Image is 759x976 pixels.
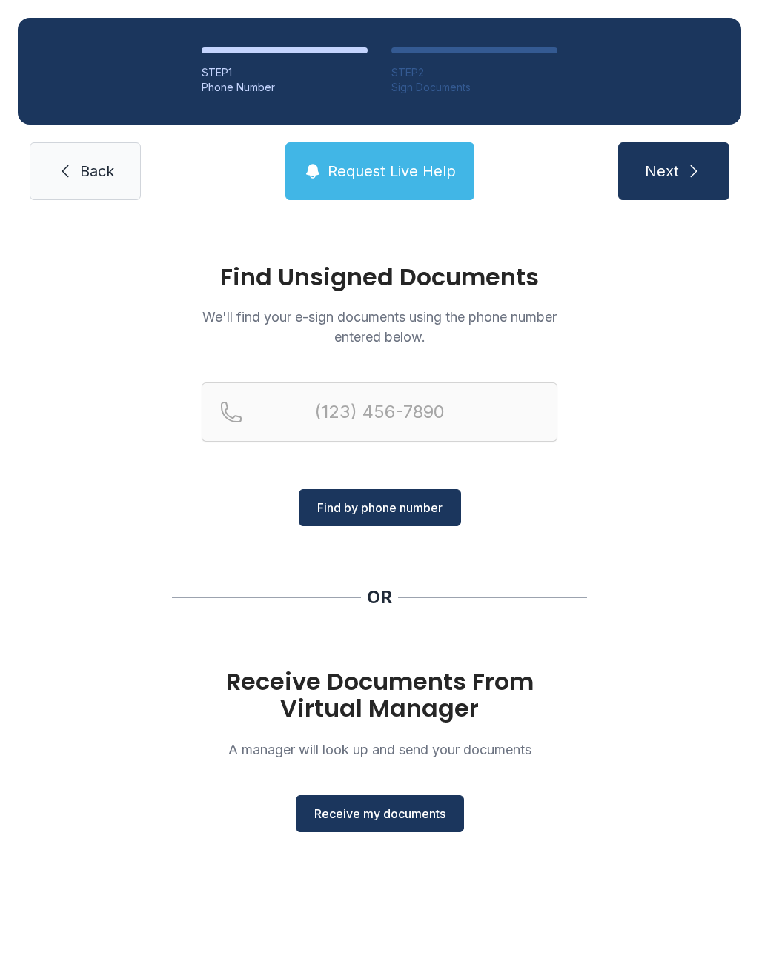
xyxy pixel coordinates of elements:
span: Back [80,161,114,182]
span: Next [645,161,679,182]
input: Reservation phone number [202,382,557,442]
h1: Find Unsigned Documents [202,265,557,289]
div: STEP 2 [391,65,557,80]
p: We'll find your e-sign documents using the phone number entered below. [202,307,557,347]
div: STEP 1 [202,65,368,80]
div: Phone Number [202,80,368,95]
span: Request Live Help [328,161,456,182]
span: Find by phone number [317,499,443,517]
p: A manager will look up and send your documents [202,740,557,760]
h1: Receive Documents From Virtual Manager [202,668,557,722]
div: OR [367,585,392,609]
div: Sign Documents [391,80,557,95]
span: Receive my documents [314,805,445,823]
